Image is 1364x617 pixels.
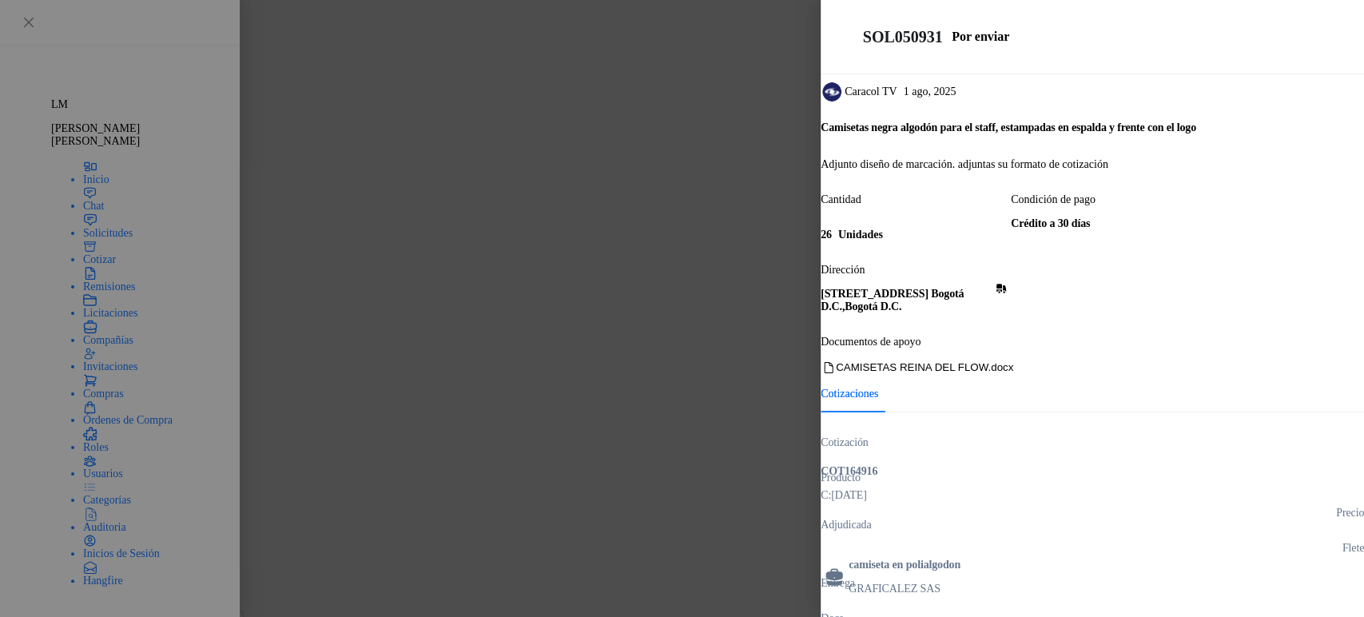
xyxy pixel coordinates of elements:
p: Dirección [821,264,992,277]
p: COT164916 [821,465,1364,478]
p: Camisetas negra algodón para el staff, estampadas en espalda y frente con el logo [821,121,1196,136]
p: Condición de pago [1011,193,1364,206]
p: 1 ago, 2025 [903,86,956,98]
div: Cotizaciones [821,385,878,403]
button: CAMISETAS REINA DEL FLOW.docx [821,360,1015,376]
p: GRAFICALEZ SAS [849,583,960,595]
p: Cantidad [821,193,1011,206]
h3: SOL050931 [863,29,945,45]
span: C: [DATE] [821,489,1364,503]
p: Adjudicada [821,514,1364,536]
p: Adjunto diseño de marcación. adjuntas su formato de cotización [821,158,1364,171]
p: Cotización [821,436,1364,449]
img: Company Logo [822,82,841,102]
p: [STREET_ADDRESS] Bogotá D.C. , Bogotá D.C. [821,288,992,313]
div: Por enviar [945,27,1016,46]
div: Unidades [832,229,889,241]
div: Caracol TV [821,81,903,103]
p: Crédito a 30 días [1011,217,1364,230]
p: camiseta en polialgodon [849,559,960,571]
p: 26 [821,229,832,241]
p: Documentos de apoyo [821,336,1364,348]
